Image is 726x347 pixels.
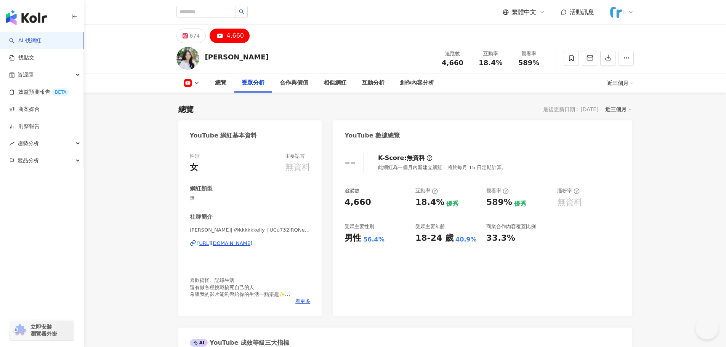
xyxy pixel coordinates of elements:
div: 男性 [345,232,361,244]
div: YouTube 數據總覽 [345,131,400,140]
div: 社群簡介 [190,213,213,221]
div: 18.4% [415,197,444,208]
div: 優秀 [514,200,526,208]
a: 商案媒合 [9,106,40,113]
button: 674 [176,29,206,43]
img: %E6%A9%AB%E5%BC%8Flogo.png [610,5,624,19]
div: 合作與價值 [280,78,308,88]
span: 18.4% [479,59,502,67]
div: 性別 [190,153,200,160]
div: 40.9% [455,235,477,244]
span: rise [9,141,14,146]
div: 商業合作內容覆蓋比例 [486,223,536,230]
div: 互動分析 [362,78,385,88]
div: 674 [190,30,200,41]
img: chrome extension [12,324,27,336]
div: 受眾主要年齡 [415,223,445,230]
div: YouTube 成效等級三大指標 [190,339,290,347]
div: 無資料 [407,154,425,162]
div: 主要語言 [285,153,305,160]
div: 近三個月 [605,104,632,114]
span: [PERSON_NAME]| @kkkkkkelly | UCu732lRQNeQ9YK5KBSOxtZQ [190,227,311,233]
a: 找貼文 [9,54,34,62]
a: 洞察報告 [9,123,40,130]
div: 網紅類型 [190,185,213,193]
a: 效益預測報告BETA [9,88,69,96]
div: 33.3% [486,232,515,244]
img: KOL Avatar [176,47,199,70]
span: 589% [518,59,540,67]
span: 看更多 [295,298,310,305]
div: YouTube 網紅基本資料 [190,131,257,140]
div: 追蹤數 [345,187,359,194]
span: 無 [190,195,311,201]
div: 觀看率 [486,187,509,194]
div: 互動率 [476,50,505,58]
div: AI [190,339,208,347]
div: 受眾分析 [242,78,264,88]
span: 趨勢分析 [18,135,39,152]
div: 56.4% [363,235,385,244]
iframe: Help Scout Beacon - Open [696,317,718,339]
span: 競品分析 [18,152,39,169]
a: [URL][DOMAIN_NAME] [190,240,311,247]
div: 無資料 [557,197,582,208]
div: 創作內容分析 [400,78,434,88]
div: 此網紅為一個月內新建立網紅，將於每月 15 日定期計算。 [378,164,506,171]
span: 繁體中文 [512,8,536,16]
div: 589% [486,197,512,208]
div: 女 [190,162,198,173]
div: 無資料 [285,162,310,173]
span: 喜歡搞怪、記錄生活 還有做各種挑戰搞死自己的人 希望我的影片能夠帶給你的生活一點樂趣✨ 合作邀約請洽📩：[EMAIL_ADDRESS][DOMAIN_NAME] [190,277,290,325]
div: 優秀 [446,200,458,208]
span: 資源庫 [18,66,34,83]
span: 4,660 [442,59,463,67]
div: -- [345,155,356,170]
div: 最後更新日期：[DATE] [543,106,598,112]
span: 立即安裝 瀏覽器外掛 [30,323,57,337]
div: 漲粉率 [557,187,580,194]
div: 4,660 [226,30,244,41]
a: searchAI 找網紅 [9,37,41,45]
button: 4,660 [210,29,250,43]
div: 受眾主要性別 [345,223,374,230]
div: [URL][DOMAIN_NAME] [197,240,253,247]
img: logo [6,10,47,25]
div: 觀看率 [514,50,543,58]
a: chrome extension立即安裝 瀏覽器外掛 [10,320,74,341]
div: [PERSON_NAME] [205,52,269,62]
span: search [239,9,244,14]
div: 總覽 [178,104,194,115]
div: 4,660 [345,197,371,208]
div: K-Score : [378,154,433,162]
div: 互動率 [415,187,438,194]
div: 18-24 歲 [415,232,454,244]
div: 相似網紅 [324,78,346,88]
div: 近三個月 [607,77,634,89]
span: 活動訊息 [570,8,594,16]
div: 總覽 [215,78,226,88]
div: 追蹤數 [438,50,467,58]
